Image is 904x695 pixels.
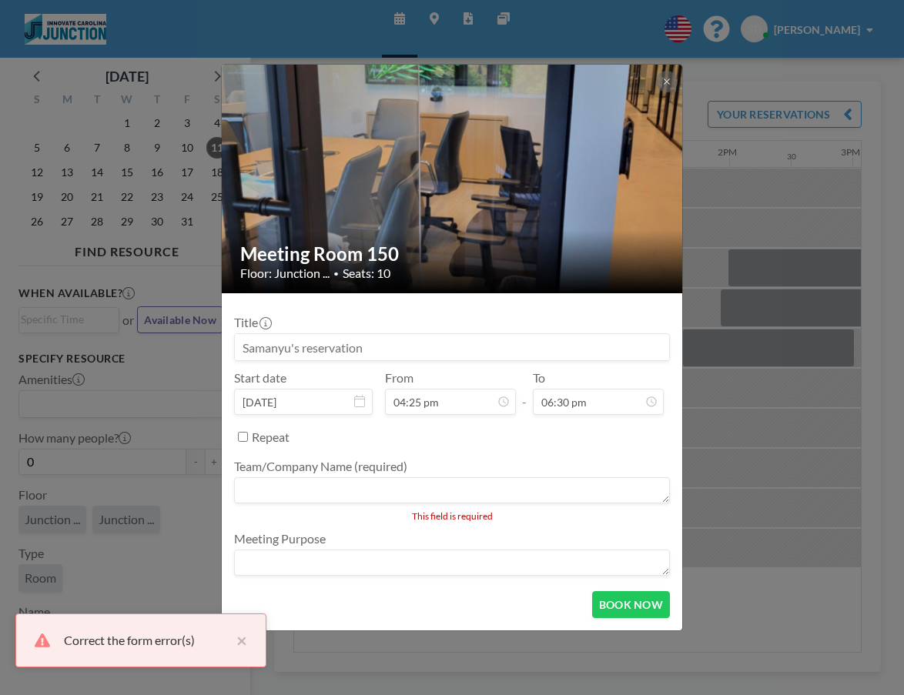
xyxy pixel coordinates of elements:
img: 537.jpg [222,63,684,295]
span: • [333,268,339,279]
label: To [533,370,545,386]
button: close [229,631,247,650]
span: Seats: 10 [343,266,390,281]
button: BOOK NOW [592,591,670,618]
label: Team/Company Name (required) [234,459,407,474]
label: Repeat [252,429,290,445]
label: Start date [234,370,286,386]
label: From [385,370,413,386]
span: Floor: Junction ... [240,266,330,281]
div: Correct the form error(s) [64,631,229,650]
div: This field is required [412,510,493,522]
input: Samanyu's reservation [235,334,669,360]
h2: Meeting Room 150 [240,242,665,266]
span: - [522,376,527,409]
label: Meeting Purpose [234,531,326,546]
label: Title [234,315,270,330]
